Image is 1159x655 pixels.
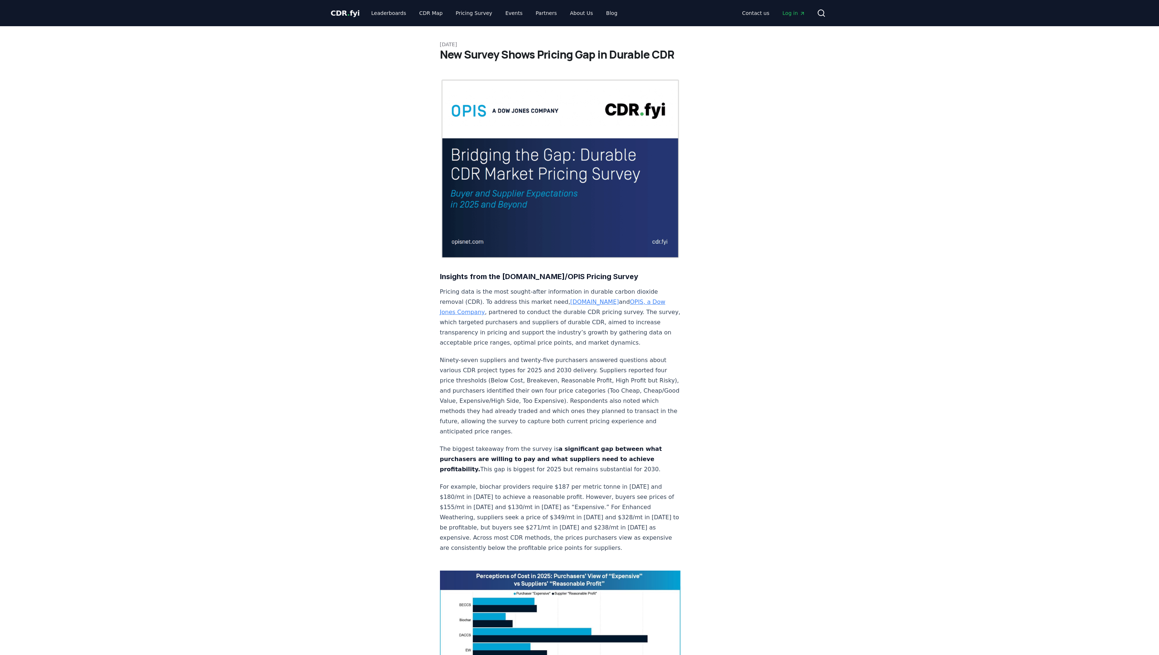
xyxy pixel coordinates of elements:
[440,444,681,475] p: The biggest takeaway from the survey is This gap is biggest for 2025 but remains substantial for ...
[440,41,719,48] p: [DATE]
[570,298,619,305] a: [DOMAIN_NAME]
[413,7,448,20] a: CDR Map
[500,7,528,20] a: Events
[440,79,681,259] img: blog post image
[736,7,811,20] nav: Main
[440,355,681,437] p: Ninety-seven suppliers and twenty-five purchasers answered questions about various CDR project ty...
[530,7,563,20] a: Partners
[600,7,623,20] a: Blog
[365,7,623,20] nav: Main
[450,7,498,20] a: Pricing Survey
[365,7,412,20] a: Leaderboards
[440,287,681,348] p: Pricing data is the most sought-after information in durable carbon dioxide removal (CDR). To add...
[440,48,719,61] h1: New Survey Shows Pricing Gap in Durable CDR
[564,7,599,20] a: About Us
[440,445,662,473] strong: a significant gap between what purchasers are willing to pay and what suppliers need to achieve p...
[331,9,360,17] span: CDR fyi
[331,8,360,18] a: CDR.fyi
[782,9,805,17] span: Log in
[440,272,638,281] strong: Insights from the [DOMAIN_NAME]/OPIS Pricing Survey
[440,482,681,553] p: For example, biochar providers require $187 per metric tonne in [DATE] and $180/mt in [DATE] to a...
[347,9,350,17] span: .
[777,7,811,20] a: Log in
[736,7,775,20] a: Contact us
